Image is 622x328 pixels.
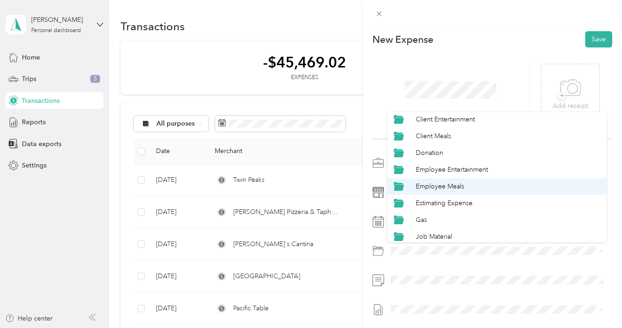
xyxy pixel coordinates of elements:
p: New Expense [372,33,433,46]
span: + [558,92,565,99]
span: Client Entertainment [416,115,475,123]
span: Donation [416,149,443,157]
span: Job Material [416,233,452,241]
iframe: Everlance-gr Chat Button Frame [570,276,622,328]
span: Employee Entertainment [416,166,488,174]
p: Add receipt [553,101,588,111]
span: Employee Meals [416,182,464,190]
span: Gas [416,216,427,224]
span: Client Meals [416,132,451,140]
span: Estimating Expense [416,199,473,207]
button: Save [585,31,612,47]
